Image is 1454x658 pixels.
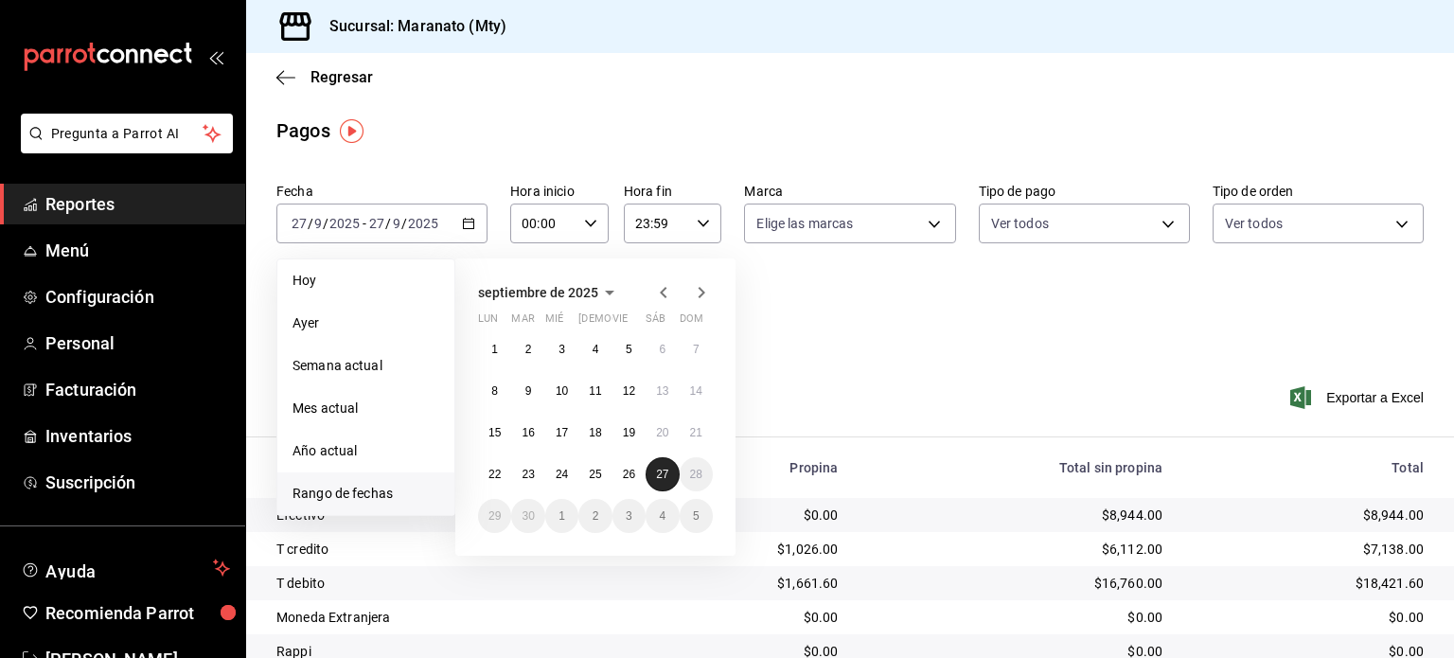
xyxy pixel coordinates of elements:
button: 12 de septiembre de 2025 [612,374,646,408]
button: Pregunta a Parrot AI [21,114,233,153]
a: Pregunta a Parrot AI [13,137,233,157]
input: -- [368,216,385,231]
img: Tooltip marker [340,119,363,143]
button: 1 de octubre de 2025 [545,499,578,533]
span: Recomienda Parrot [45,600,230,626]
abbr: 27 de septiembre de 2025 [656,468,668,481]
button: 1 de septiembre de 2025 [478,332,511,366]
span: / [323,216,328,231]
label: Tipo de orden [1213,185,1424,198]
button: 16 de septiembre de 2025 [511,416,544,450]
span: - [363,216,366,231]
abbr: 30 de septiembre de 2025 [522,509,534,523]
span: septiembre de 2025 [478,285,598,300]
abbr: sábado [646,312,665,332]
span: Inventarios [45,423,230,449]
div: $18,421.60 [1193,574,1424,593]
button: 27 de septiembre de 2025 [646,457,679,491]
button: 15 de septiembre de 2025 [478,416,511,450]
button: 5 de octubre de 2025 [680,499,713,533]
button: 29 de septiembre de 2025 [478,499,511,533]
button: open_drawer_menu [208,49,223,64]
abbr: 18 de septiembre de 2025 [589,426,601,439]
div: $0.00 [647,608,838,627]
abbr: 1 de octubre de 2025 [559,509,565,523]
button: 4 de octubre de 2025 [646,499,679,533]
label: Tipo de pago [979,185,1190,198]
abbr: 21 de septiembre de 2025 [690,426,702,439]
button: 19 de septiembre de 2025 [612,416,646,450]
abbr: 2 de octubre de 2025 [593,509,599,523]
span: Ayuda [45,557,205,579]
abbr: 14 de septiembre de 2025 [690,384,702,398]
abbr: 3 de octubre de 2025 [626,509,632,523]
button: 14 de septiembre de 2025 [680,374,713,408]
span: / [385,216,391,231]
span: Regresar [310,68,373,86]
label: Marca [744,185,955,198]
abbr: miércoles [545,312,563,332]
button: 24 de septiembre de 2025 [545,457,578,491]
abbr: 15 de septiembre de 2025 [488,426,501,439]
button: 2 de septiembre de 2025 [511,332,544,366]
input: -- [392,216,401,231]
abbr: 22 de septiembre de 2025 [488,468,501,481]
button: 23 de septiembre de 2025 [511,457,544,491]
abbr: 20 de septiembre de 2025 [656,426,668,439]
button: septiembre de 2025 [478,281,621,304]
button: 25 de septiembre de 2025 [578,457,612,491]
abbr: 7 de septiembre de 2025 [693,343,700,356]
div: $8,944.00 [1193,506,1424,525]
input: -- [313,216,323,231]
span: Menú [45,238,230,263]
button: 13 de septiembre de 2025 [646,374,679,408]
abbr: 24 de septiembre de 2025 [556,468,568,481]
abbr: jueves [578,312,690,332]
span: Ayer [293,313,439,333]
span: Reportes [45,191,230,217]
abbr: 26 de septiembre de 2025 [623,468,635,481]
abbr: 6 de septiembre de 2025 [659,343,665,356]
abbr: 8 de septiembre de 2025 [491,384,498,398]
span: / [308,216,313,231]
button: 3 de septiembre de 2025 [545,332,578,366]
span: Ver todos [1225,214,1283,233]
div: $6,112.00 [868,540,1162,559]
span: Exportar a Excel [1294,386,1424,409]
button: 18 de septiembre de 2025 [578,416,612,450]
abbr: 4 de octubre de 2025 [659,509,665,523]
button: 11 de septiembre de 2025 [578,374,612,408]
button: 3 de octubre de 2025 [612,499,646,533]
div: $0.00 [1193,608,1424,627]
span: Configuración [45,284,230,310]
div: Pagos [276,116,330,145]
button: 10 de septiembre de 2025 [545,374,578,408]
span: Rango de fechas [293,484,439,504]
button: 28 de septiembre de 2025 [680,457,713,491]
label: Hora fin [624,185,722,198]
h3: Sucursal: Maranato (Mty) [314,15,506,38]
button: 8 de septiembre de 2025 [478,374,511,408]
div: $1,661.60 [647,574,838,593]
div: $16,760.00 [868,574,1162,593]
abbr: 3 de septiembre de 2025 [559,343,565,356]
span: Año actual [293,441,439,461]
span: Mes actual [293,399,439,418]
button: 20 de septiembre de 2025 [646,416,679,450]
span: Personal [45,330,230,356]
div: Total [1193,460,1424,475]
button: 9 de septiembre de 2025 [511,374,544,408]
span: Suscripción [45,470,230,495]
button: 22 de septiembre de 2025 [478,457,511,491]
abbr: 4 de septiembre de 2025 [593,343,599,356]
input: -- [291,216,308,231]
input: ---- [328,216,361,231]
button: 21 de septiembre de 2025 [680,416,713,450]
div: Total sin propina [868,460,1162,475]
abbr: 25 de septiembre de 2025 [589,468,601,481]
button: 6 de septiembre de 2025 [646,332,679,366]
abbr: 10 de septiembre de 2025 [556,384,568,398]
abbr: martes [511,312,534,332]
abbr: 12 de septiembre de 2025 [623,384,635,398]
